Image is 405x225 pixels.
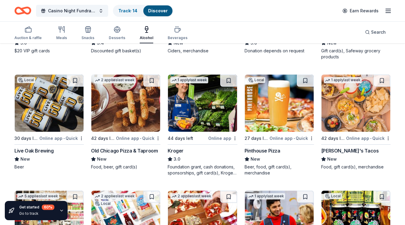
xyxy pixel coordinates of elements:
[140,35,153,40] div: Alcohol
[360,26,391,38] button: Search
[168,48,237,54] div: Ciders, merchandise
[19,205,54,210] div: Get started
[116,134,160,142] div: Online app Quick
[14,147,54,154] div: Live Oak Brewing
[48,7,96,14] span: Casino Night Fundraiser and Silent Auction
[14,23,42,43] button: Auction & raffle
[321,74,391,170] a: Image for Torchy's Tacos1 applylast week42 days leftOnline app•Quick[PERSON_NAME]'s TacosNewFood,...
[56,23,67,43] button: Meals
[113,5,173,17] button: Track· 14Discover
[321,164,391,170] div: Food, gift card(s), merchandise
[17,77,35,83] div: Local
[14,74,84,170] a: Image for Live Oak BrewingLocal30 days leftOnline app•QuickLive Oak BrewingNewBeer
[168,164,237,176] div: Foundation grant, cash donations, sponsorships, gift card(s), Kroger products
[81,35,94,40] div: Snacks
[109,23,125,43] button: Desserts
[294,136,295,141] span: •
[94,201,112,207] div: Local
[170,77,208,83] div: 1 apply last week
[339,5,382,16] a: Earn Rewards
[91,75,160,132] img: Image for Old Chicago Pizza & Taproom
[97,156,107,163] span: New
[109,35,125,40] div: Desserts
[140,136,141,141] span: •
[245,75,314,132] img: Image for Pinthouse Pizza
[14,35,42,40] div: Auction & raffle
[91,48,160,54] div: Discounted gift basket(s)
[42,205,54,210] div: 60 %
[94,193,136,199] div: 2 applies last week
[247,77,265,83] div: Local
[19,211,54,216] div: Go to track
[346,134,391,142] div: Online app Quick
[168,147,184,154] div: Kroger
[14,164,84,170] div: Beer
[245,164,314,176] div: Beer, food, gift card(s), merchandise
[321,48,391,60] div: Gift card(s), Safeway grocery products
[247,193,285,199] div: 1 apply last week
[251,156,260,163] span: New
[168,75,237,132] img: Image for Kroger
[174,156,180,163] span: 3.0
[168,23,187,43] button: Beverages
[327,156,337,163] span: New
[245,147,280,154] div: Pinthouse Pizza
[20,156,30,163] span: New
[370,136,371,141] span: •
[91,135,115,142] div: 42 days left
[321,75,390,132] img: Image for Torchy's Tacos
[168,35,187,40] div: Beverages
[56,35,67,40] div: Meals
[91,164,160,170] div: Food, beer, gift card(s)
[118,8,137,13] a: Track· 14
[321,135,345,142] div: 42 days left
[14,48,84,54] div: $20 VIP gift cards
[321,147,379,154] div: [PERSON_NAME]'s Tacos
[371,29,386,36] span: Search
[168,74,237,176] a: Image for Kroger1 applylast week44 days leftOnline appKroger3.0Foundation grant, cash donations, ...
[269,134,314,142] div: Online app Quick
[14,4,31,18] a: Home
[14,135,38,142] div: 30 days left
[245,48,314,54] div: Donation depends on request
[36,5,108,17] button: Casino Night Fundraiser and Silent Auction
[81,23,94,43] button: Snacks
[148,8,168,13] a: Discover
[140,23,153,43] button: Alcohol
[170,193,212,199] div: 2 applies last week
[91,74,160,170] a: Image for Old Chicago Pizza & Taproom2 applieslast week42 days leftOnline app•QuickOld Chicago Pi...
[324,77,362,83] div: 1 apply last week
[39,134,84,142] div: Online app Quick
[15,75,84,132] img: Image for Live Oak Brewing
[91,147,158,154] div: Old Chicago Pizza & Taproom
[245,135,268,142] div: 27 days left
[168,135,193,142] div: 44 days left
[208,134,237,142] div: Online app
[63,136,65,141] span: •
[324,193,342,199] div: Local
[17,193,59,199] div: 5 applies last week
[245,74,314,176] a: Image for Pinthouse PizzaLocal27 days leftOnline app•QuickPinthouse PizzaNewBeer, food, gift card...
[94,77,136,83] div: 2 applies last week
